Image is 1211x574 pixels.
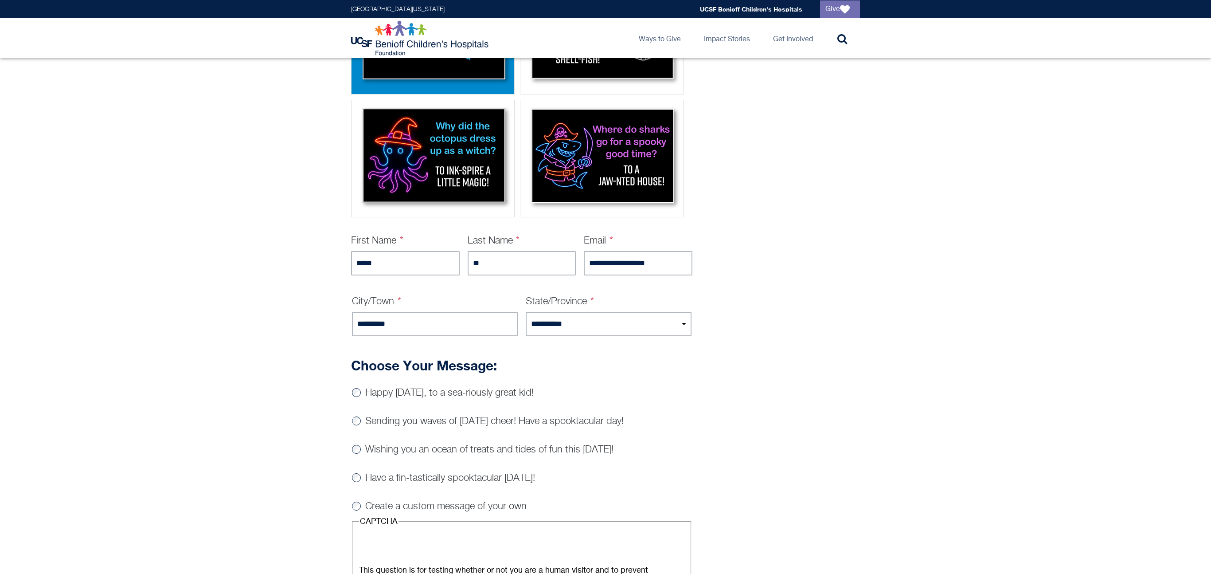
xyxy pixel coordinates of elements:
[351,20,491,56] img: Logo for UCSF Benioff Children's Hospitals Foundation
[365,473,535,483] label: Have a fin-tastically spooktacular [DATE]!
[365,417,624,426] label: Sending you waves of [DATE] cheer! Have a spooktacular day!
[352,297,401,307] label: City/Town
[632,18,688,58] a: Ways to Give
[820,0,860,18] a: Give
[468,236,520,246] label: Last Name
[766,18,820,58] a: Get Involved
[351,100,515,217] div: Octopus
[351,236,403,246] label: First Name
[697,18,757,58] a: Impact Stories
[584,236,613,246] label: Email
[700,5,802,13] a: UCSF Benioff Children's Hospitals
[520,100,684,217] div: Shark
[365,502,527,511] label: Create a custom message of your own
[359,529,493,563] iframe: Widget containing checkbox for hCaptcha security challenge
[359,517,398,527] legend: CAPTCHA
[365,445,613,455] label: Wishing you an ocean of treats and tides of fun this [DATE]!
[351,6,445,12] a: [GEOGRAPHIC_DATA][US_STATE]
[523,103,680,212] img: Shark
[354,103,512,212] img: Octopus
[526,297,594,307] label: State/Province
[365,388,534,398] label: Happy [DATE], to a sea-riously great kid!
[351,358,497,373] strong: Choose Your Message:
